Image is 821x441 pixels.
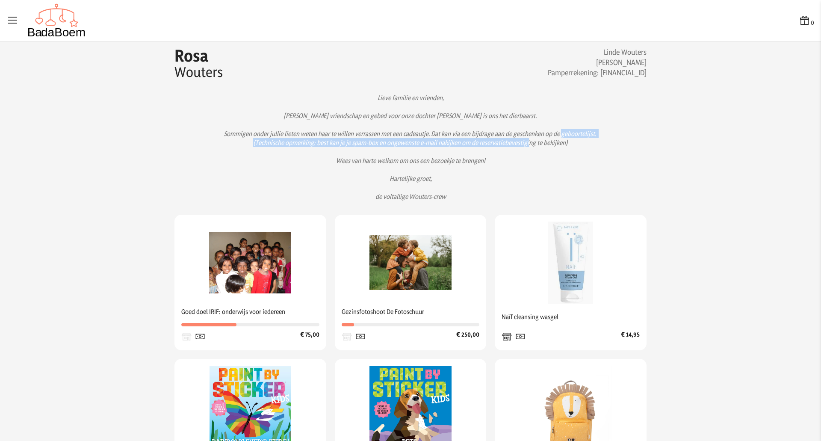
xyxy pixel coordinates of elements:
h3: [PERSON_NAME] [410,57,647,68]
span: € 250,00 [456,330,479,343]
h3: Linde Wouters [410,47,647,57]
p: Wouters [174,64,410,80]
span: € 14,95 [621,330,640,343]
button: 0 [799,15,814,27]
img: Badaboem [27,3,86,38]
img: Goed doel IRIF: onderwijs voor iedereen [209,222,291,304]
p: Rosa [174,47,410,64]
h3: Pamperrekening: [FINANCIAL_ID] [410,68,647,78]
img: Naïf cleansing wasgel [530,222,612,304]
p: Lieve familie en vrienden, [PERSON_NAME] vriendschap en gebed voor onze dochter [PERSON_NAME] is ... [188,93,633,201]
span: Gezinsfotoshoot De Fotoschuur [342,304,480,320]
span: Naïf cleansing wasgel [502,309,640,325]
img: Gezinsfotoshoot De Fotoschuur [369,222,452,304]
span: Goed doel IRIF: onderwijs voor iedereen [181,304,319,320]
span: € 75,00 [300,330,319,343]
